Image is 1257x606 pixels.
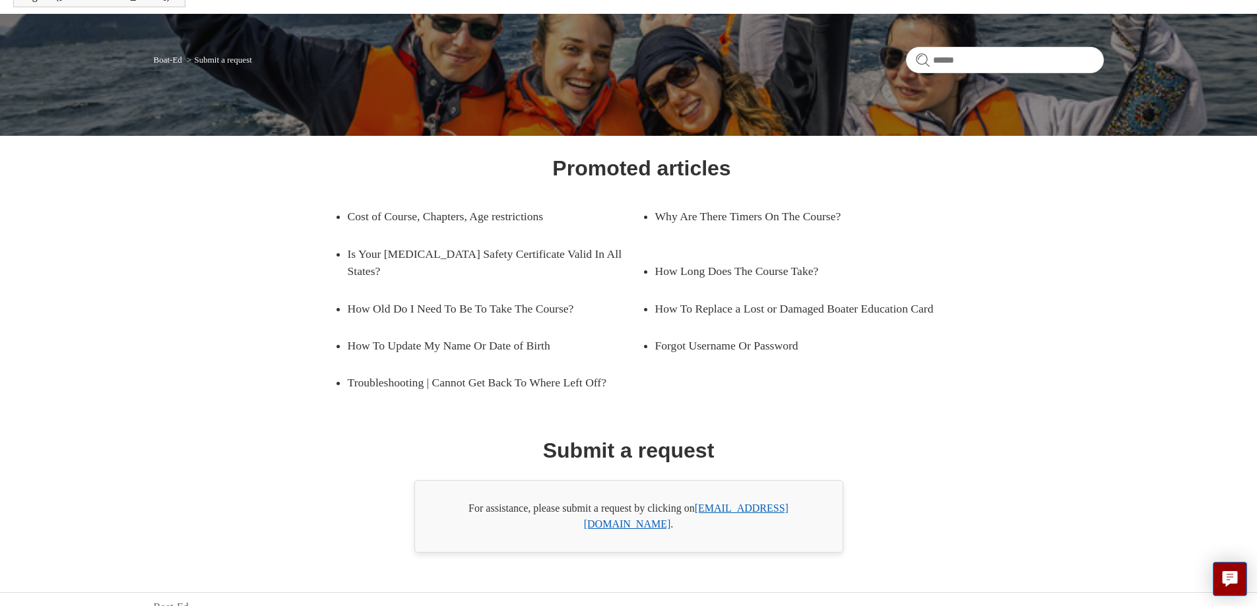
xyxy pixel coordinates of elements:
[348,235,642,290] a: Is Your [MEDICAL_DATA] Safety Certificate Valid In All States?
[906,47,1104,73] input: Search
[348,290,622,327] a: How Old Do I Need To Be To Take The Course?
[552,152,730,184] h1: Promoted articles
[655,198,930,235] a: Why Are There Timers On The Course?
[348,198,622,235] a: Cost of Course, Chapters, Age restrictions
[655,290,950,327] a: How To Replace a Lost or Damaged Boater Education Card
[184,55,252,65] li: Submit a request
[655,253,930,289] a: How Long Does The Course Take?
[348,364,642,401] a: Troubleshooting | Cannot Get Back To Where Left Off?
[543,435,715,466] h1: Submit a request
[154,55,185,65] li: Boat-Ed
[154,55,182,65] a: Boat-Ed
[655,327,930,364] a: Forgot Username Or Password
[1213,562,1247,596] button: Live chat
[414,480,843,553] div: For assistance, please submit a request by clicking on .
[348,327,622,364] a: How To Update My Name Or Date of Birth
